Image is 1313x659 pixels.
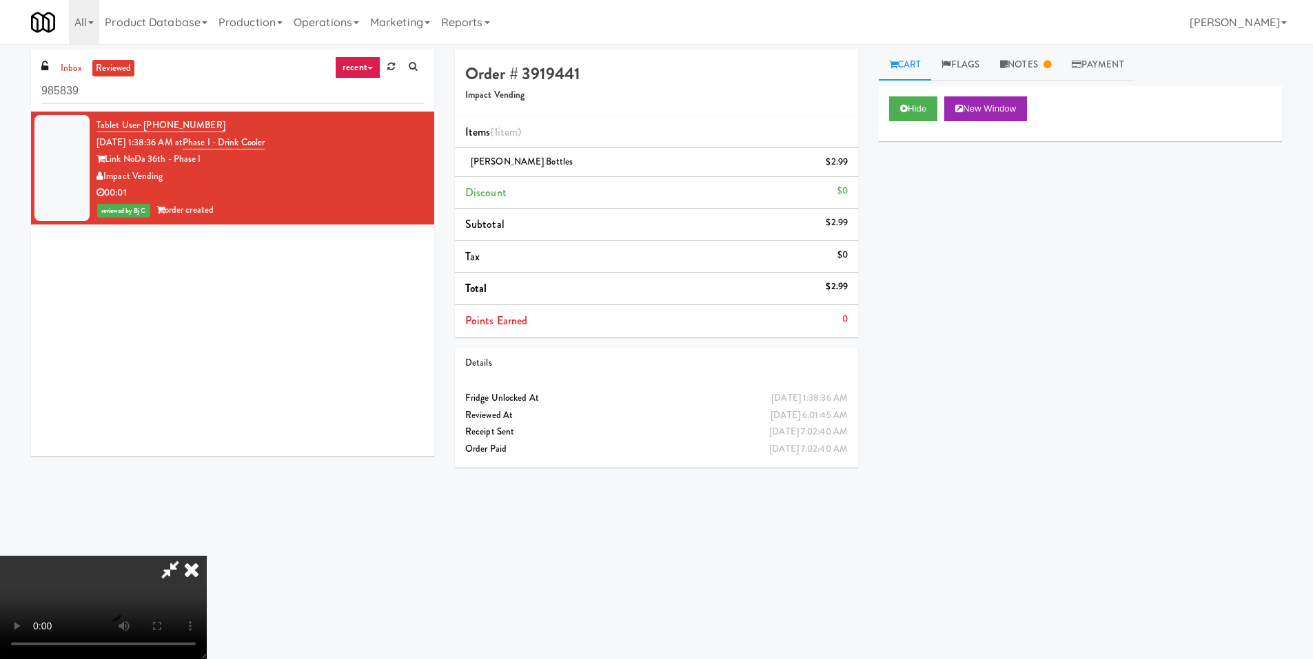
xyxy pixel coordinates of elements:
[465,313,527,328] span: Points Earned
[31,112,434,224] li: Tablet User· [PHONE_NUMBER][DATE] 1:38:36 AM atPhase I - Drink CoolerLink NoDa 36th - Phase IImpa...
[96,168,424,185] div: Impact Vending
[156,203,214,216] span: order created
[837,247,848,264] div: $0
[990,50,1061,81] a: Notes
[57,60,85,77] a: inbox
[335,56,380,79] a: recent
[41,79,424,104] input: Search vision orders
[465,65,848,83] h4: Order # 3919441
[944,96,1027,121] button: New Window
[31,10,55,34] img: Micromart
[465,216,505,232] span: Subtotal
[465,185,507,200] span: Discount
[490,124,521,140] span: (1 )
[826,214,848,231] div: $2.99
[498,124,518,140] ng-pluralize: item
[471,155,573,168] span: [PERSON_NAME] Bottles
[931,50,990,81] a: Flags
[1061,50,1134,81] a: Payment
[826,154,848,171] div: $2.99
[465,249,480,264] span: Tax
[465,355,848,372] div: Details
[771,390,848,407] div: [DATE] 1:38:36 AM
[465,280,487,296] span: Total
[769,441,848,458] div: [DATE] 7:02:40 AM
[837,182,848,200] div: $0
[465,423,848,441] div: Receipt Sent
[465,390,848,407] div: Fridge Unlocked At
[771,407,848,424] div: [DATE] 6:01:45 AM
[769,423,848,441] div: [DATE] 7:02:40 AM
[465,90,848,101] h5: Impact Vending
[842,311,848,328] div: 0
[889,96,937,121] button: Hide
[96,136,183,149] span: [DATE] 1:38:36 AM at
[96,151,424,168] div: Link NoDa 36th - Phase I
[96,185,424,202] div: 00:01
[97,204,150,218] span: reviewed by Bj C
[92,60,135,77] a: reviewed
[879,50,932,81] a: Cart
[465,441,848,458] div: Order Paid
[139,118,225,132] span: · [PHONE_NUMBER]
[465,407,848,424] div: Reviewed At
[96,118,225,132] a: Tablet User· [PHONE_NUMBER]
[826,278,848,295] div: $2.99
[183,136,265,149] a: Phase I - Drink Cooler
[465,124,521,140] span: Items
